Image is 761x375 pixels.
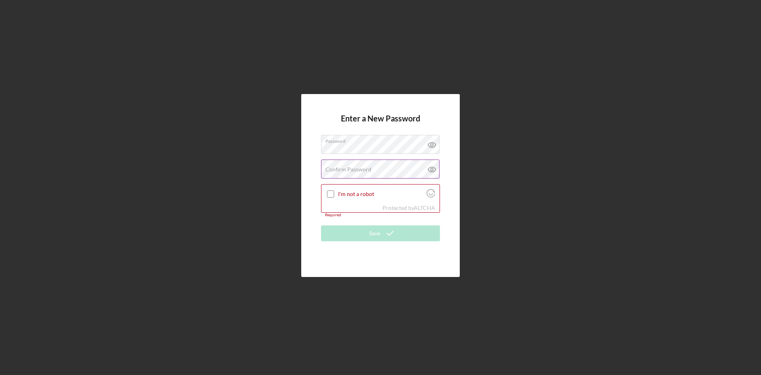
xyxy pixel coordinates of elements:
label: Confirm Password [325,166,371,173]
div: Required [321,213,440,217]
label: I'm not a robot [338,191,424,197]
button: Save [321,225,440,241]
a: Visit Altcha.org [426,192,435,199]
div: Save [369,225,380,241]
h4: Enter a New Password [341,114,420,135]
a: Visit Altcha.org [414,204,435,211]
div: Protected by [382,205,435,211]
label: Password [325,135,440,144]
